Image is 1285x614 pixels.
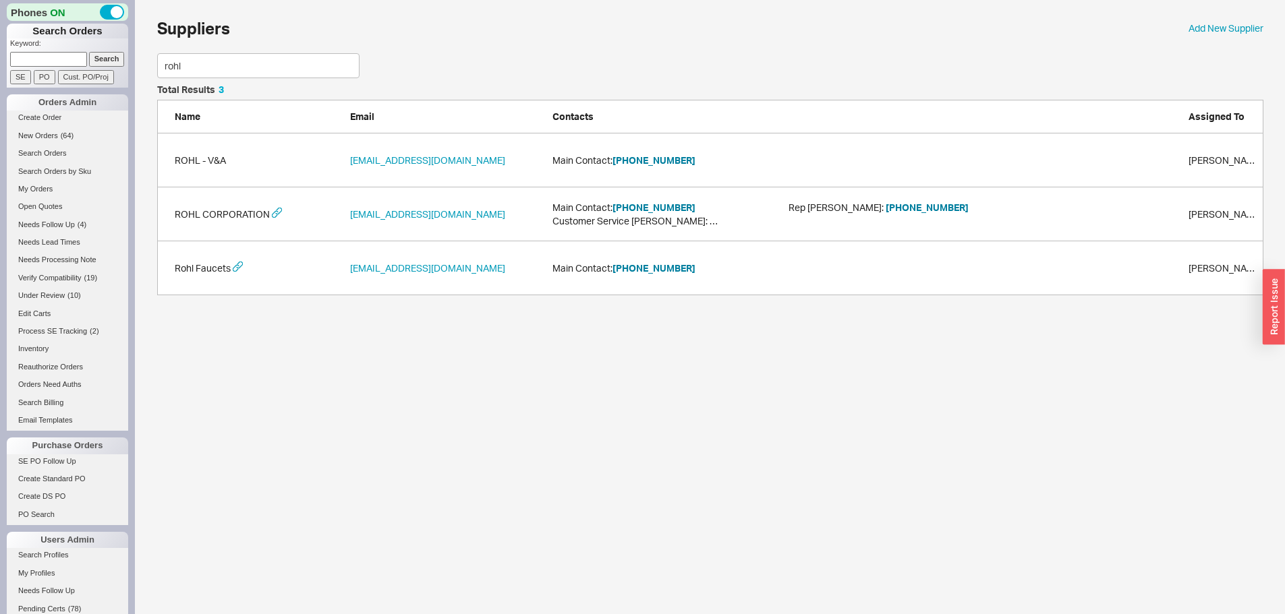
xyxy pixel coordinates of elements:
[7,182,128,196] a: My Orders
[1189,111,1245,122] span: Assigned To
[7,584,128,598] a: Needs Follow Up
[7,324,128,338] a: Process SE Tracking(2)
[7,24,128,38] h1: Search Orders
[7,360,128,374] a: Reauthorize Orders
[552,154,789,167] span: Main Contact:
[175,262,231,275] a: Rohl Faucets
[7,129,128,143] a: New Orders(64)
[50,5,65,20] span: ON
[1189,262,1256,275] div: Chaya
[7,199,128,214] a: Open Quotes
[7,472,128,486] a: Create Standard PO
[350,208,505,221] a: [EMAIL_ADDRESS][DOMAIN_NAME]
[175,154,226,167] a: ROHL - V&A
[7,548,128,562] a: Search Profiles
[7,489,128,503] a: Create DS PO
[7,307,128,321] a: Edit Carts
[18,327,87,335] span: Process SE Tracking
[7,235,128,249] a: Needs Lead Times
[10,70,31,84] input: SE
[552,262,789,275] span: Main Contact:
[1189,154,1256,167] div: Chaya
[90,327,98,335] span: ( 2 )
[7,3,128,21] div: Phones
[7,288,128,303] a: Under Review(10)
[175,208,270,221] a: ROHL CORPORATION
[7,164,128,179] a: Search Orders by Sku
[7,271,128,285] a: Verify Compatibility(19)
[219,84,224,95] span: 3
[552,214,789,228] div: Customer Service [PERSON_NAME] :
[1189,22,1263,35] a: Add New Supplier
[61,131,74,140] span: ( 64 )
[58,70,114,84] input: Cust. PO/Proj
[552,111,594,122] span: Contacts
[1189,208,1256,221] div: Chaya
[18,255,96,264] span: Needs Processing Note
[612,154,695,167] button: [PHONE_NUMBER]
[612,262,695,275] button: [PHONE_NUMBER]
[18,274,82,282] span: Verify Compatibility
[886,201,969,214] button: [PHONE_NUMBER]
[7,508,128,522] a: PO Search
[18,291,65,299] span: Under Review
[18,605,65,613] span: Pending Certs
[612,201,695,214] button: [PHONE_NUMBER]
[78,220,86,228] span: ( 4 )
[7,396,128,410] a: Search Billing
[350,154,505,167] a: [EMAIL_ADDRESS][DOMAIN_NAME]
[157,53,360,78] input: Enter Search
[157,20,230,36] h1: Suppliers
[67,291,81,299] span: ( 10 )
[710,214,791,228] button: 714.557.1933 x228
[7,146,128,160] a: Search Orders
[18,131,58,140] span: New Orders
[7,377,128,392] a: Orders Need Auths
[18,220,75,228] span: Needs Follow Up
[350,111,374,122] span: Email
[18,586,75,594] span: Needs Follow Up
[7,437,128,454] div: Purchase Orders
[175,111,200,122] span: Name
[7,111,128,125] a: Create Order
[7,94,128,111] div: Orders Admin
[7,454,128,468] a: SE PO Follow Up
[7,566,128,580] a: My Profiles
[7,253,128,267] a: Needs Processing Note
[34,70,55,84] input: PO
[7,413,128,427] a: Email Templates
[10,38,128,52] p: Keyword:
[7,532,128,548] div: Users Admin
[7,342,128,356] a: Inventory
[157,133,1263,295] div: grid
[7,218,128,232] a: Needs Follow Up(4)
[789,201,1025,214] div: Rep [PERSON_NAME] :
[84,274,98,282] span: ( 19 )
[552,201,789,214] span: Main Contact:
[68,605,82,613] span: ( 78 )
[89,52,125,66] input: Search
[157,85,224,94] h5: Total Results
[350,262,505,275] a: [EMAIL_ADDRESS][DOMAIN_NAME]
